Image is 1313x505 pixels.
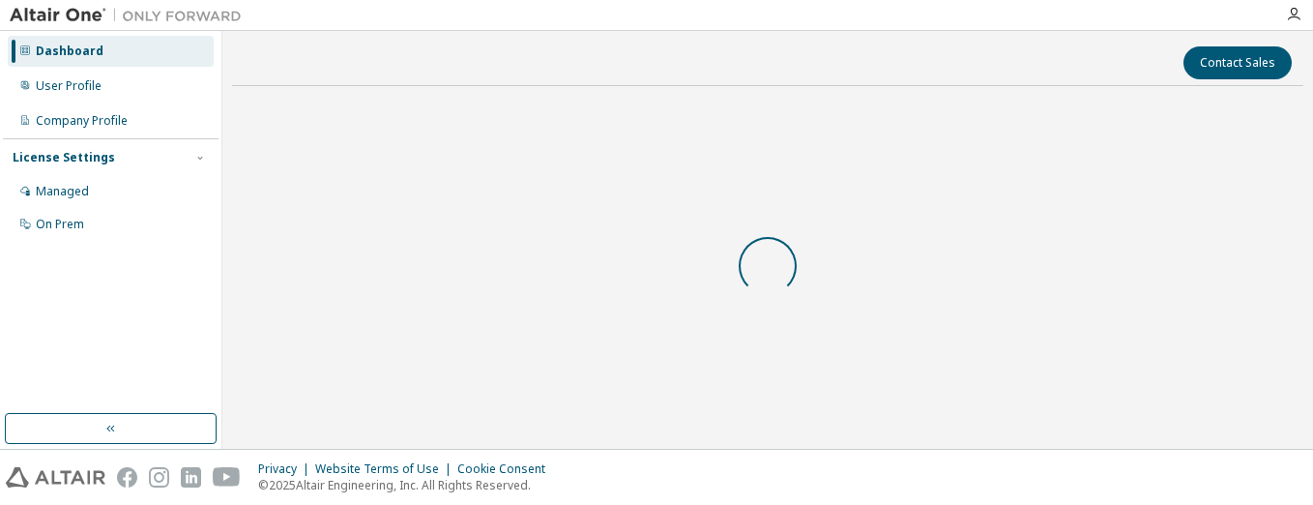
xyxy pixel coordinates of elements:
[13,150,115,165] div: License Settings
[315,461,457,477] div: Website Terms of Use
[36,44,103,59] div: Dashboard
[213,467,241,488] img: youtube.svg
[117,467,137,488] img: facebook.svg
[36,184,89,199] div: Managed
[258,461,315,477] div: Privacy
[181,467,201,488] img: linkedin.svg
[36,113,128,129] div: Company Profile
[36,78,102,94] div: User Profile
[10,6,251,25] img: Altair One
[1183,46,1292,79] button: Contact Sales
[258,477,557,493] p: © 2025 Altair Engineering, Inc. All Rights Reserved.
[149,467,169,488] img: instagram.svg
[457,461,557,477] div: Cookie Consent
[36,217,84,232] div: On Prem
[6,467,105,488] img: altair_logo.svg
